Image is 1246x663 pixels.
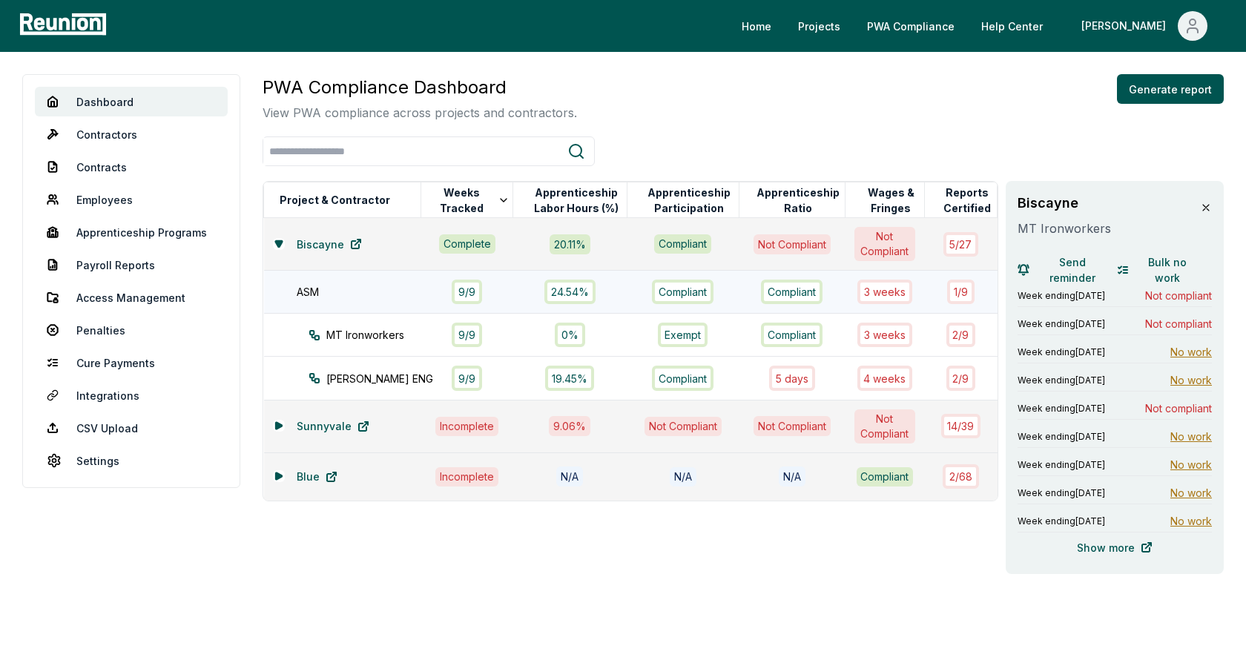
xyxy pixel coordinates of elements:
div: 14 / 39 [941,414,981,438]
div: Not Compliant [754,234,831,254]
a: Cure Payments [35,348,228,377]
span: Week ending [DATE] [1018,403,1105,415]
span: Not compliant [1145,400,1212,416]
button: Weeks Tracked [434,185,512,215]
div: Not Compliant [854,227,916,261]
button: Apprenticeship Labor Hours (%) [526,185,627,215]
span: No work [1170,344,1212,360]
span: Week ending [DATE] [1018,318,1105,330]
a: Show more [1065,532,1164,562]
a: Payroll Reports [35,250,228,280]
a: Contracts [35,152,228,182]
div: Compliant [652,366,713,390]
a: Penalties [35,315,228,345]
p: View PWA compliance across projects and contractors. [263,104,577,122]
a: Help Center [969,11,1055,41]
div: 20.11 % [550,234,590,254]
span: No work [1170,457,1212,472]
a: Blue [285,462,349,492]
span: Week ending [DATE] [1018,515,1105,527]
span: Week ending [DATE] [1018,431,1105,443]
a: Access Management [35,283,228,312]
div: 3 week s [857,280,912,304]
a: Employees [35,185,228,214]
div: Compliant [761,280,823,304]
a: Home [730,11,783,41]
span: Week ending [DATE] [1018,375,1105,386]
a: CSV Upload [35,413,228,443]
div: 5 / 27 [943,232,979,257]
a: PWA Compliance [855,11,966,41]
a: Settings [35,446,228,475]
a: Sunnyvale [285,412,381,441]
div: 2 / 68 [943,464,979,489]
div: Complete [439,234,495,254]
a: Dashboard [35,87,228,116]
button: Send reminder [1018,255,1110,285]
span: Week ending [DATE] [1018,346,1105,358]
a: Integrations [35,380,228,410]
a: Contractors [35,119,228,149]
div: 9 / 9 [452,323,482,347]
div: Exempt [658,323,708,347]
nav: Main [730,11,1231,41]
span: Week ending [DATE] [1018,290,1105,302]
p: MT Ironworkers [1018,220,1200,237]
button: [PERSON_NAME] [1069,11,1219,41]
div: 4 week s [857,366,913,390]
span: Not compliant [1145,288,1212,303]
span: Not compliant [1145,316,1212,331]
span: No work [1170,372,1212,388]
span: Week ending [DATE] [1018,487,1105,499]
div: 1 / 9 [947,280,975,304]
div: ASM [297,284,436,300]
div: 19.45% [545,366,594,390]
div: Incomplete [435,467,498,486]
div: 9 / 9 [452,280,482,304]
div: [PERSON_NAME] [1081,11,1172,41]
div: Not Compliant [645,417,722,436]
button: Apprenticeship Participation [640,185,739,215]
div: 3 week s [857,323,912,347]
div: 5 days [769,366,815,390]
div: Compliant [761,323,823,347]
div: Not Compliant [754,416,831,436]
div: N/A [670,467,696,486]
span: Send reminder [1035,254,1110,286]
button: Reports Certified [937,185,997,215]
div: N/A [779,466,805,486]
div: Not Compliant [854,409,916,443]
button: Bulk no work [1117,255,1200,285]
a: Apprenticeship Programs [35,217,228,247]
div: MT Ironworkers [309,327,448,343]
div: 0% [555,323,585,347]
span: Week ending [DATE] [1018,459,1105,471]
a: Projects [786,11,852,41]
span: No work [1170,429,1212,444]
div: [PERSON_NAME] ENG [309,371,448,386]
button: Wages & Fringes [858,185,924,215]
div: Compliant [654,234,711,254]
div: 24.54% [544,280,596,304]
button: Project & Contractor [277,185,393,215]
span: Bulk no work [1135,254,1200,286]
div: 2 / 9 [946,366,976,390]
div: 2 / 9 [946,323,976,347]
div: 9 / 9 [452,366,482,390]
a: Biscayne [285,229,374,259]
h3: Biscayne [1018,193,1200,214]
div: Compliant [652,280,713,304]
button: Apprenticeship Ratio [752,185,845,215]
div: Incomplete [435,417,498,436]
div: Compliant [857,467,914,486]
span: No work [1170,513,1212,529]
span: No work [1170,485,1212,501]
div: N/A [556,466,583,486]
div: 9.06 % [549,416,590,436]
button: Generate report [1117,74,1224,104]
h3: PWA Compliance Dashboard [263,74,577,101]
